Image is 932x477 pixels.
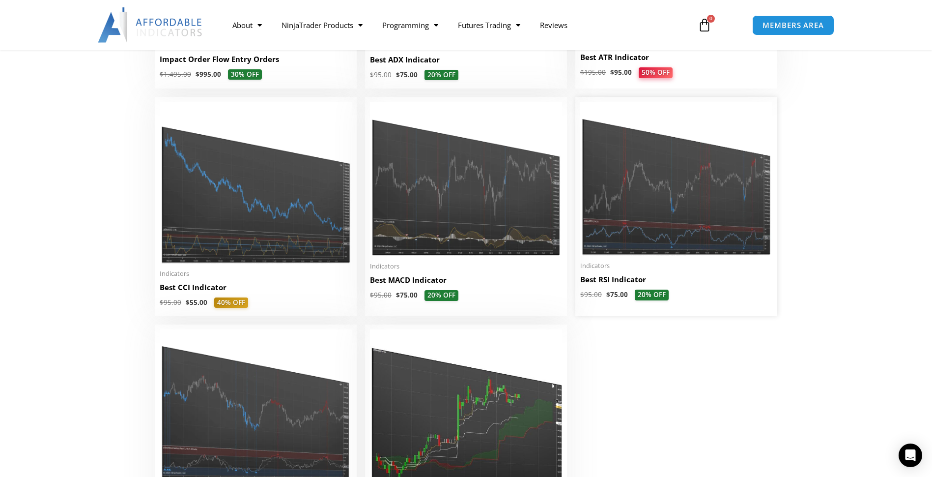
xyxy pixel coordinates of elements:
bdi: 995.00 [196,70,221,79]
bdi: 95.00 [580,290,602,299]
a: Futures Trading [448,14,530,36]
span: $ [370,70,374,79]
a: Best CCI Indicator [160,282,352,298]
span: $ [606,290,610,299]
a: Best MACD Indicator [370,275,562,290]
span: 40% OFF [214,298,248,308]
h2: Best RSI Indicator [580,274,772,285]
bdi: 75.00 [606,290,628,299]
span: $ [396,70,400,79]
a: MEMBERS AREA [752,15,834,35]
div: Open Intercom Messenger [899,444,922,467]
bdi: 75.00 [396,291,418,299]
span: 50% OFF [639,67,673,78]
h2: Best ATR Indicator [580,52,772,62]
a: Reviews [530,14,577,36]
a: Best RSI Indicator [580,274,772,290]
img: Best RSI Indicator [580,102,772,256]
span: $ [610,68,614,77]
span: $ [580,290,584,299]
a: Best ATR Indicator [580,52,772,67]
span: Indicators [580,262,772,270]
bdi: 95.00 [370,291,392,299]
a: Programming [372,14,448,36]
a: Best ADX Indicator [370,55,562,70]
nav: Menu [223,14,686,36]
span: Indicators [370,262,562,270]
a: 0 [683,11,726,39]
span: 30% OFF [228,69,262,80]
bdi: 95.00 [160,298,181,307]
img: Best MACD Indicator [370,102,562,256]
span: $ [580,68,584,77]
bdi: 1,495.00 [160,70,191,79]
span: $ [396,291,400,299]
h2: Best ADX Indicator [370,55,562,65]
bdi: 75.00 [396,70,418,79]
h2: Best MACD Indicator [370,275,562,285]
span: $ [160,298,164,307]
a: NinjaTrader Products [272,14,372,36]
span: $ [186,298,190,307]
span: 20% OFF [424,290,458,301]
span: MEMBERS AREA [763,22,824,29]
span: 20% OFF [424,70,458,81]
bdi: 95.00 [610,68,632,77]
h2: Impact Order Flow Entry Orders [160,54,352,64]
span: $ [196,70,199,79]
span: 0 [707,15,715,23]
img: Best CCI Indicator [160,102,352,264]
a: Impact Order Flow Entry Orders [160,54,352,69]
span: $ [370,291,374,299]
span: 20% OFF [635,290,669,300]
img: LogoAI | Affordable Indicators – NinjaTrader [98,7,203,43]
bdi: 55.00 [186,298,207,307]
bdi: 95.00 [370,70,392,79]
span: Indicators [160,269,352,278]
span: $ [160,70,164,79]
bdi: 195.00 [580,68,606,77]
h2: Best CCI Indicator [160,282,352,293]
a: About [223,14,272,36]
